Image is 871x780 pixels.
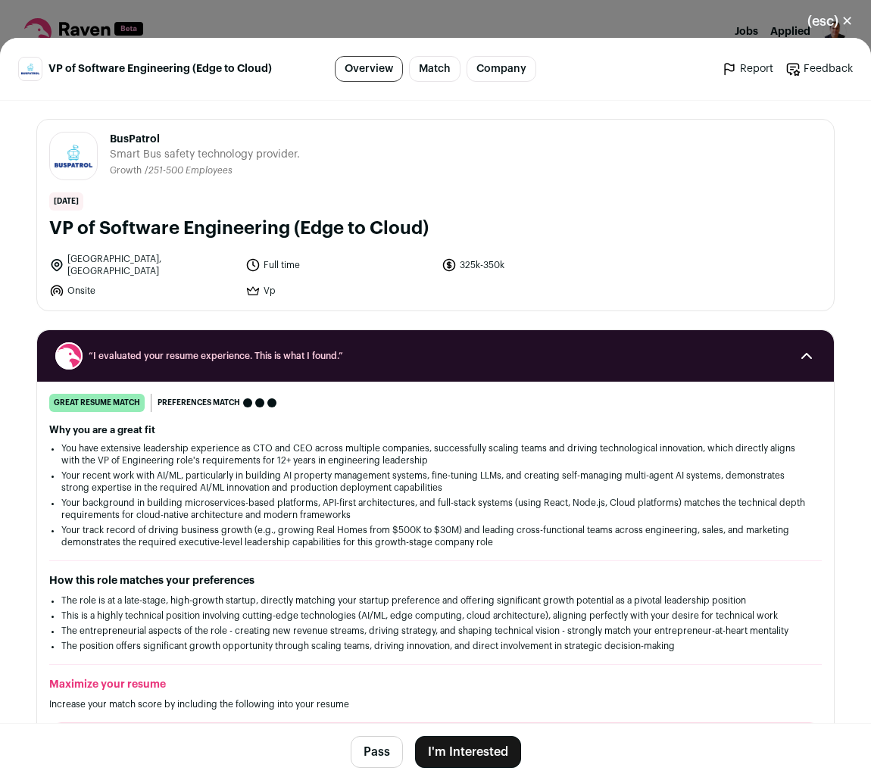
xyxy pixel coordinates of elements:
span: Smart Bus safety technology provider. [110,147,300,162]
a: Match [409,56,460,82]
h1: VP of Software Engineering (Edge to Cloud) [49,217,822,241]
span: VP of Software Engineering (Edge to Cloud) [48,61,272,76]
a: Feedback [785,61,853,76]
a: Company [467,56,536,82]
li: 325k-350k [442,253,629,277]
li: Onsite [49,283,236,298]
p: Increase your match score by including the following into your resume [49,698,822,710]
li: Your track record of driving business growth (e.g., growing Real Homes from $500K to $30M) and le... [61,524,810,548]
h2: How this role matches your preferences [49,573,822,588]
li: / [145,165,233,176]
li: The position offers significant growth opportunity through scaling teams, driving innovation, and... [61,640,810,652]
li: Full time [245,253,432,277]
img: a203cd1667e6be08c8c7454053d10bb42ecf11a5ef77063db500c833b23a3009.png [50,140,97,171]
li: The entrepreneurial aspects of the role - creating new revenue streams, driving strategy, and sha... [61,625,810,637]
li: Your recent work with AI/ML, particularly in building AI property management systems, fine-tuning... [61,470,810,494]
span: [DATE] [49,192,83,211]
img: a203cd1667e6be08c8c7454053d10bb42ecf11a5ef77063db500c833b23a3009.png [19,61,42,76]
span: Preferences match [158,395,240,410]
span: BusPatrol [110,132,300,147]
button: I'm Interested [415,736,521,768]
button: Close modal [789,5,871,38]
li: This is a highly technical position involving cutting-edge technologies (AI/ML, edge computing, c... [61,610,810,622]
span: “I evaluated your resume experience. This is what I found.” [89,350,782,362]
li: Your background in building microservices-based platforms, API-first architectures, and full-stac... [61,497,810,521]
span: 251-500 Employees [148,166,233,175]
button: Pass [351,736,403,768]
li: The role is at a late-stage, high-growth startup, directly matching your startup preference and o... [61,594,810,607]
div: great resume match [49,394,145,412]
li: Growth [110,165,145,176]
h2: Why you are a great fit [49,424,822,436]
li: You have extensive leadership experience as CTO and CEO across multiple companies, successfully s... [61,442,810,466]
li: Vp [245,283,432,298]
li: [GEOGRAPHIC_DATA], [GEOGRAPHIC_DATA] [49,253,236,277]
h2: Maximize your resume [49,677,822,692]
a: Overview [335,56,403,82]
a: Report [722,61,773,76]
